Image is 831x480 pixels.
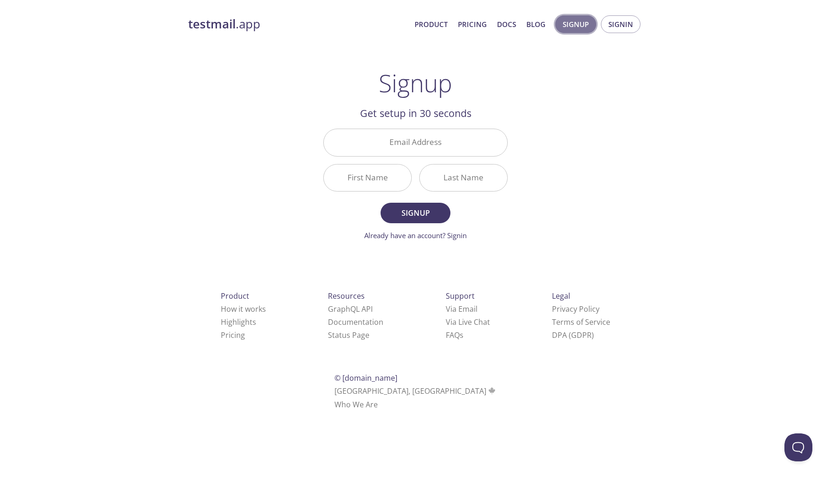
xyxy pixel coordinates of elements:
strong: testmail [188,16,236,32]
a: Pricing [221,330,245,340]
span: © [DOMAIN_NAME] [334,373,397,383]
a: GraphQL API [328,304,373,314]
a: Terms of Service [552,317,610,327]
a: Via Live Chat [446,317,490,327]
a: Via Email [446,304,477,314]
a: How it works [221,304,266,314]
a: Docs [497,18,516,30]
a: Product [415,18,448,30]
a: Already have an account? Signin [364,231,467,240]
a: Documentation [328,317,383,327]
span: Signup [391,206,440,219]
span: s [460,330,463,340]
span: Resources [328,291,365,301]
a: Blog [526,18,545,30]
span: Product [221,291,249,301]
button: Signup [381,203,450,223]
a: Highlights [221,317,256,327]
button: Signup [555,15,596,33]
span: Signin [608,18,633,30]
span: Signup [563,18,589,30]
h1: Signup [379,69,452,97]
iframe: Help Scout Beacon - Open [784,433,812,461]
a: Pricing [458,18,487,30]
a: FAQ [446,330,463,340]
a: testmail.app [188,16,407,32]
h2: Get setup in 30 seconds [323,105,508,121]
span: Support [446,291,475,301]
button: Signin [601,15,640,33]
a: Status Page [328,330,369,340]
a: Who We Are [334,399,378,410]
span: [GEOGRAPHIC_DATA], [GEOGRAPHIC_DATA] [334,386,497,396]
span: Legal [552,291,570,301]
a: Privacy Policy [552,304,599,314]
a: DPA (GDPR) [552,330,594,340]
